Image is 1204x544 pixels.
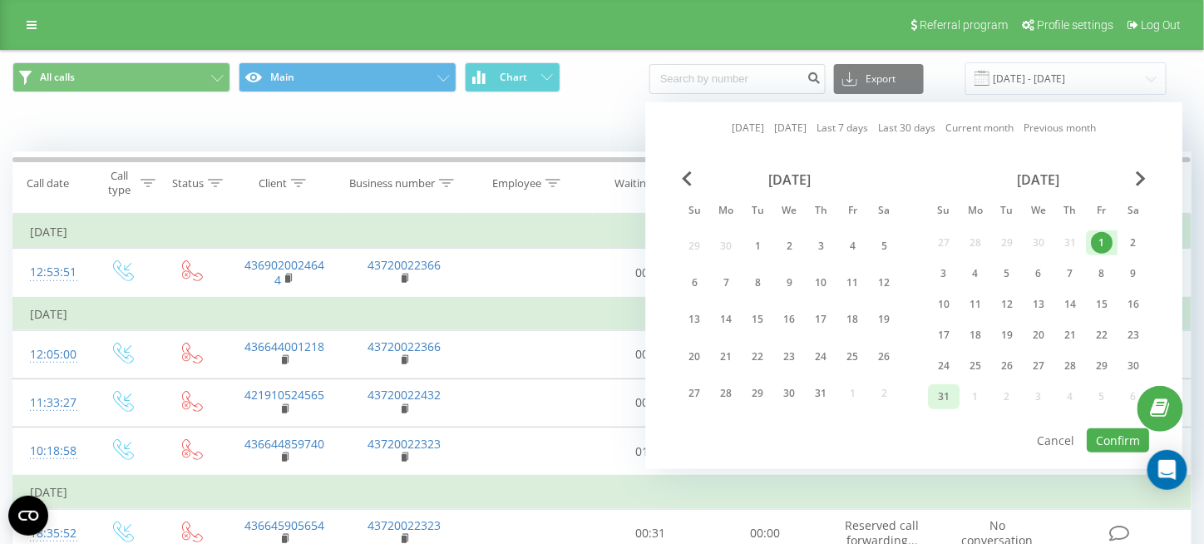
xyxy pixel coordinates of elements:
[1028,355,1049,377] div: 27
[713,200,738,225] abbr: Monday
[747,346,768,368] div: 22
[239,62,456,92] button: Main
[810,272,831,294] div: 10
[1118,323,1149,348] div: Sat Aug 23, 2025
[1123,263,1144,284] div: 9
[368,436,441,452] a: 43720022323
[836,230,868,261] div: Fri Jul 4, 2025
[960,261,991,286] div: Mon Aug 4, 2025
[1023,261,1054,286] div: Wed Aug 6, 2025
[368,257,441,273] a: 43720022366
[1037,18,1114,32] span: Profile settings
[933,386,955,408] div: 31
[1118,292,1149,317] div: Sat Aug 16, 2025
[1147,450,1187,490] div: Open Intercom Messenger
[745,200,770,225] abbr: Tuesday
[678,341,710,372] div: Sun Jul 20, 2025
[13,476,1192,509] td: [DATE]
[1028,294,1049,315] div: 13
[747,272,768,294] div: 8
[836,304,868,335] div: Fri Jul 18, 2025
[871,200,896,225] abbr: Saturday
[747,383,768,404] div: 29
[841,272,863,294] div: 11
[715,383,737,404] div: 28
[742,304,773,335] div: Tue Jul 15, 2025
[805,230,836,261] div: Thu Jul 3, 2025
[678,304,710,335] div: Sun Jul 13, 2025
[965,324,986,346] div: 18
[742,378,773,408] div: Tue Jul 29, 2025
[12,62,230,92] button: All calls
[244,387,324,403] a: 421910524565
[715,346,737,368] div: 21
[928,292,960,317] div: Sun Aug 10, 2025
[593,378,708,427] td: 00:52
[965,355,986,377] div: 25
[840,200,865,225] abbr: Friday
[349,176,435,190] div: Business number
[965,294,986,315] div: 11
[836,267,868,298] div: Fri Jul 11, 2025
[715,272,737,294] div: 7
[1023,323,1054,348] div: Wed Aug 20, 2025
[868,341,900,372] div: Sat Jul 26, 2025
[1091,324,1113,346] div: 22
[810,383,831,404] div: 31
[465,62,560,92] button: Chart
[1059,324,1081,346] div: 21
[742,341,773,372] div: Tue Jul 22, 2025
[996,294,1018,315] div: 12
[933,263,955,284] div: 3
[683,272,705,294] div: 6
[1054,323,1086,348] div: Thu Aug 21, 2025
[368,517,441,533] a: 43720022323
[710,267,742,298] div: Mon Jul 7, 2025
[172,176,204,190] div: Status
[30,435,70,467] div: 10:18:58
[710,378,742,408] div: Mon Jul 28, 2025
[933,355,955,377] div: 24
[773,341,805,372] div: Wed Jul 23, 2025
[1136,171,1146,186] span: Next Month
[40,71,75,84] span: All calls
[960,323,991,348] div: Mon Aug 18, 2025
[834,64,924,94] button: Export
[841,346,863,368] div: 25
[868,304,900,335] div: Sat Jul 19, 2025
[873,235,895,257] div: 5
[773,267,805,298] div: Wed Jul 9, 2025
[928,354,960,378] div: Sun Aug 24, 2025
[1089,200,1114,225] abbr: Friday
[1118,261,1149,286] div: Sat Aug 9, 2025
[996,355,1018,377] div: 26
[1024,120,1096,136] a: Previous month
[778,346,800,368] div: 23
[928,171,1149,188] div: [DATE]
[1123,355,1144,377] div: 30
[778,309,800,330] div: 16
[1086,292,1118,317] div: Fri Aug 15, 2025
[683,383,705,404] div: 27
[747,309,768,330] div: 15
[747,235,768,257] div: 1
[1121,200,1146,225] abbr: Saturday
[996,263,1018,284] div: 5
[1091,355,1113,377] div: 29
[1086,354,1118,378] div: Fri Aug 29, 2025
[244,339,324,354] a: 436644001218
[841,235,863,257] div: 4
[1059,294,1081,315] div: 14
[810,309,831,330] div: 17
[1086,261,1118,286] div: Fri Aug 8, 2025
[805,267,836,298] div: Thu Jul 10, 2025
[678,171,900,188] div: [DATE]
[710,304,742,335] div: Mon Jul 14, 2025
[1054,354,1086,378] div: Thu Aug 28, 2025
[244,436,324,452] a: 436644859740
[963,200,988,225] abbr: Monday
[742,267,773,298] div: Tue Jul 8, 2025
[1029,428,1084,453] button: Cancel
[991,292,1023,317] div: Tue Aug 12, 2025
[928,384,960,409] div: Sun Aug 31, 2025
